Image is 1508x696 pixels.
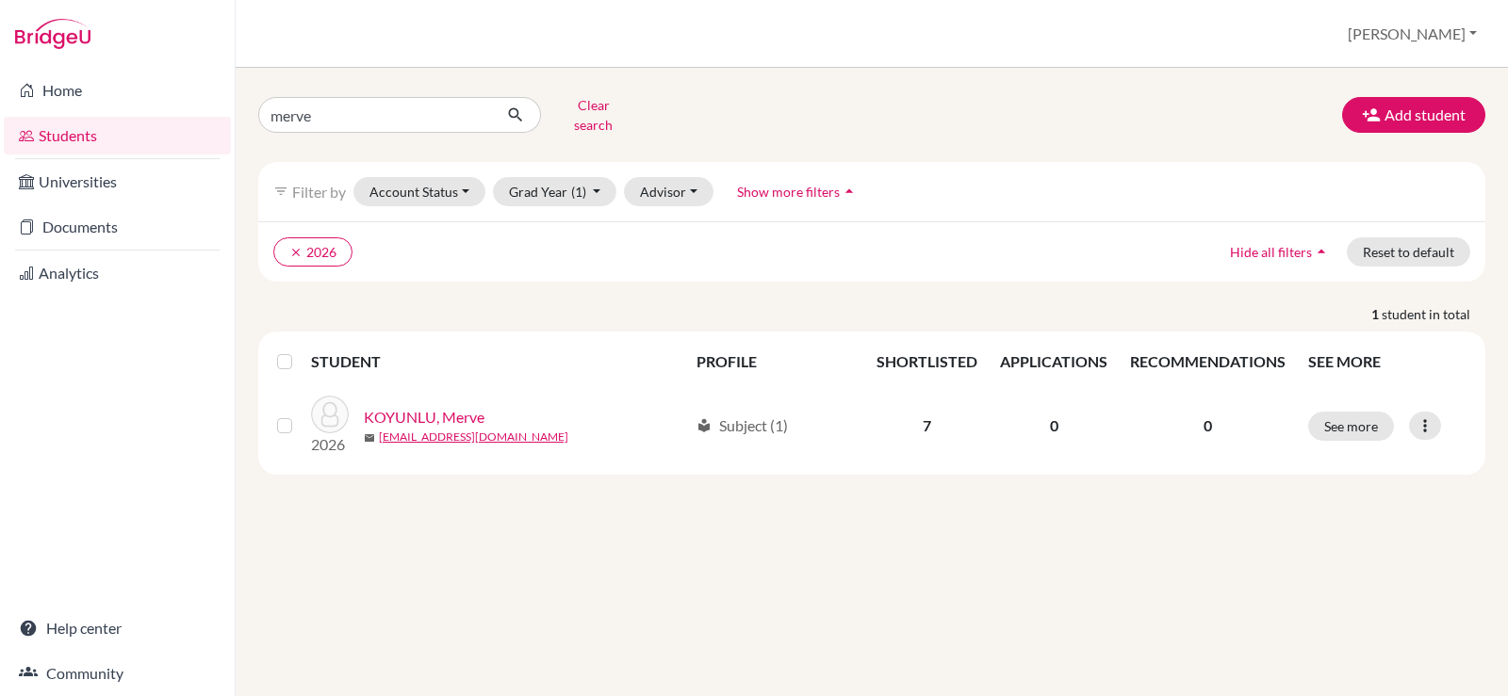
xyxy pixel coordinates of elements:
[1312,242,1331,261] i: arrow_drop_up
[311,396,349,433] img: KOYUNLU, Merve
[364,406,484,429] a: KOYUNLU, Merve
[15,19,90,49] img: Bridge-U
[1382,304,1485,324] span: student in total
[1230,244,1312,260] span: Hide all filters
[1371,304,1382,324] strong: 1
[737,184,840,200] span: Show more filters
[4,254,231,292] a: Analytics
[624,177,713,206] button: Advisor
[258,97,492,133] input: Find student by name...
[1130,414,1286,437] p: 0
[493,177,617,206] button: Grad Year(1)
[989,339,1119,384] th: APPLICATIONS
[4,609,231,647] a: Help center
[289,246,303,259] i: clear
[273,237,352,267] button: clear2026
[1339,16,1485,52] button: [PERSON_NAME]
[865,339,989,384] th: SHORTLISTED
[1214,237,1347,267] button: Hide all filtersarrow_drop_up
[311,339,685,384] th: STUDENT
[4,72,231,109] a: Home
[364,432,375,444] span: mail
[4,208,231,246] a: Documents
[353,177,485,206] button: Account Status
[571,184,586,200] span: (1)
[541,90,646,139] button: Clear search
[697,418,712,433] span: local_library
[4,655,231,692] a: Community
[1308,412,1394,441] button: See more
[989,384,1119,467] td: 0
[311,433,349,456] p: 2026
[273,184,288,199] i: filter_list
[1347,237,1470,267] button: Reset to default
[1342,97,1485,133] button: Add student
[685,339,865,384] th: PROFILE
[1297,339,1478,384] th: SEE MORE
[721,177,875,206] button: Show more filtersarrow_drop_up
[379,429,568,445] a: [EMAIL_ADDRESS][DOMAIN_NAME]
[840,182,859,201] i: arrow_drop_up
[697,414,788,437] div: Subject (1)
[1119,339,1297,384] th: RECOMMENDATIONS
[4,163,231,201] a: Universities
[292,183,346,201] span: Filter by
[4,117,231,154] a: Students
[865,384,989,467] td: 7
